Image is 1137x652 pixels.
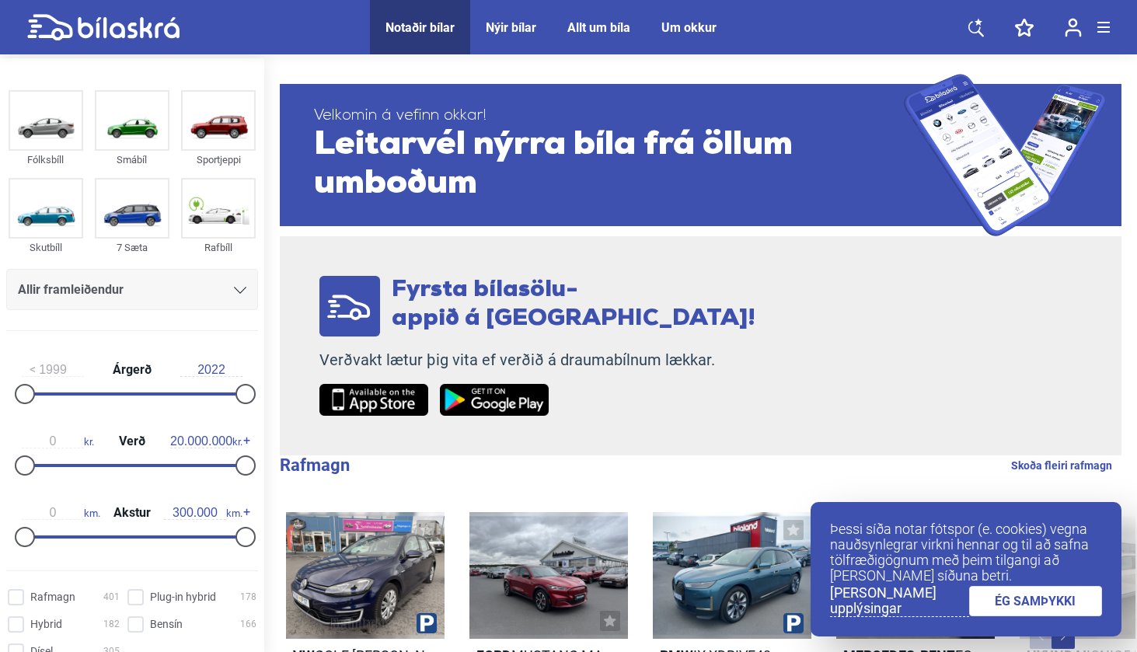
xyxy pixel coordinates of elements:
[1065,18,1082,37] img: user-login.svg
[385,20,455,35] a: Notaðir bílar
[22,506,100,520] span: km.
[18,279,124,301] span: Allir framleiðendur
[115,435,149,448] span: Verð
[95,239,169,256] div: 7 Sæta
[969,586,1103,616] a: ÉG SAMÞYKKI
[150,589,216,605] span: Plug-in hybrid
[30,589,75,605] span: Rafmagn
[30,616,62,633] span: Hybrid
[95,151,169,169] div: Smábíl
[150,616,183,633] span: Bensín
[9,239,83,256] div: Skutbíll
[314,106,904,126] span: Velkomin á vefinn okkar!
[661,20,717,35] a: Um okkur
[314,126,904,204] span: Leitarvél nýrra bíla frá öllum umboðum
[22,434,94,448] span: kr.
[110,507,155,519] span: Akstur
[181,151,256,169] div: Sportjeppi
[240,589,256,605] span: 178
[567,20,630,35] a: Allt um bíla
[9,151,83,169] div: Fólksbíll
[164,506,242,520] span: km.
[240,616,256,633] span: 166
[181,239,256,256] div: Rafbíll
[1011,455,1112,476] a: Skoða fleiri rafmagn
[170,434,242,448] span: kr.
[280,74,1121,236] a: Velkomin á vefinn okkar!Leitarvél nýrra bíla frá öllum umboðum
[103,589,120,605] span: 401
[392,278,755,331] span: Fyrsta bílasölu- appið á [GEOGRAPHIC_DATA]!
[830,521,1102,584] p: Þessi síða notar fótspor (e. cookies) vegna nauðsynlegrar virkni hennar og til að safna tölfræðig...
[280,455,350,475] b: Rafmagn
[486,20,536,35] a: Nýir bílar
[319,350,755,370] p: Verðvakt lætur þig vita ef verðið á draumabílnum lækkar.
[109,364,155,376] span: Árgerð
[830,585,969,617] a: [PERSON_NAME] upplýsingar
[103,616,120,633] span: 182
